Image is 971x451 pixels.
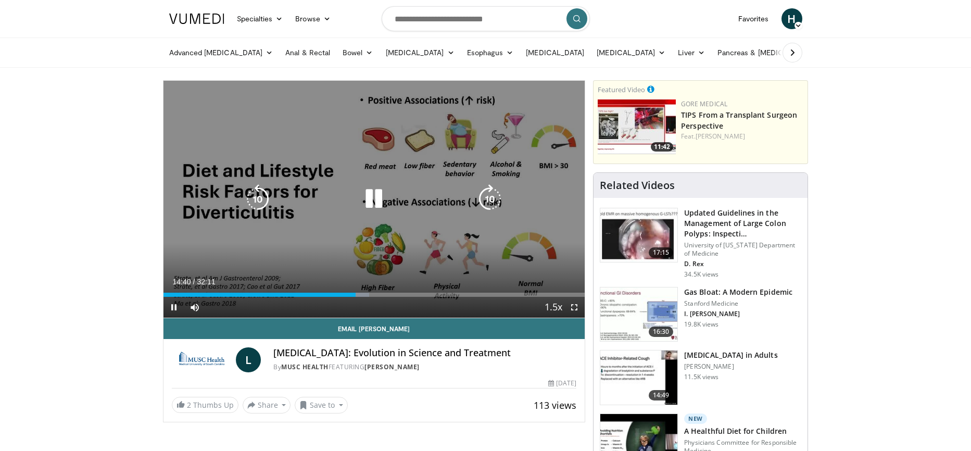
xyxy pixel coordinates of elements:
[600,208,801,279] a: 17:15 Updated Guidelines in the Management of Large Colon Polyps: Inspecti… University of [US_STA...
[380,42,461,63] a: [MEDICAL_DATA]
[184,297,205,318] button: Mute
[187,400,191,410] span: 2
[534,399,576,411] span: 113 views
[600,287,801,342] a: 16:30 Gas Bloat: A Modern Epidemic Stanford Medicine I. [PERSON_NAME] 19.8K views
[598,85,645,94] small: Featured Video
[163,318,585,339] a: Email [PERSON_NAME]
[600,208,677,262] img: dfcfcb0d-b871-4e1a-9f0c-9f64970f7dd8.150x105_q85_crop-smart_upscale.jpg
[781,8,802,29] a: H
[197,278,215,286] span: 32:11
[684,320,718,329] p: 19.8K views
[382,6,590,31] input: Search topics, interventions
[163,293,585,297] div: Progress Bar
[172,397,238,413] a: 2 Thumbs Up
[649,247,674,258] span: 17:15
[231,8,289,29] a: Specialties
[684,299,792,308] p: Stanford Medicine
[684,241,801,258] p: University of [US_STATE] Department of Medicine
[600,350,801,405] a: 14:49 [MEDICAL_DATA] in Adults [PERSON_NAME] 11.5K views
[236,347,261,372] a: L
[243,397,291,414] button: Share
[711,42,833,63] a: Pancreas & [MEDICAL_DATA]
[684,287,792,297] h3: Gas Bloat: A Modern Epidemic
[461,42,520,63] a: Esophagus
[600,350,677,405] img: 11950cd4-d248-4755-8b98-ec337be04c84.150x105_q85_crop-smart_upscale.jpg
[651,142,673,152] span: 11:42
[172,347,232,372] img: MUSC Health
[295,397,348,414] button: Save to
[520,42,590,63] a: [MEDICAL_DATA]
[684,270,718,279] p: 34.5K views
[696,132,745,141] a: [PERSON_NAME]
[543,297,564,318] button: Playback Rate
[289,8,337,29] a: Browse
[598,99,676,154] img: 4003d3dc-4d84-4588-a4af-bb6b84f49ae6.150x105_q85_crop-smart_upscale.jpg
[684,362,777,371] p: [PERSON_NAME]
[548,379,576,388] div: [DATE]
[279,42,336,63] a: Anal & Rectal
[564,297,585,318] button: Fullscreen
[649,390,674,400] span: 14:49
[681,99,727,108] a: Gore Medical
[684,208,801,239] h3: Updated Guidelines in the Management of Large Colon Polyps: Inspecti…
[684,373,718,381] p: 11.5K views
[684,310,792,318] p: I. [PERSON_NAME]
[169,14,224,24] img: VuMedi Logo
[273,347,576,359] h4: [MEDICAL_DATA]: Evolution in Science and Treatment
[364,362,420,371] a: [PERSON_NAME]
[163,42,280,63] a: Advanced [MEDICAL_DATA]
[598,99,676,154] a: 11:42
[590,42,672,63] a: [MEDICAL_DATA]
[600,287,677,342] img: 480ec31d-e3c1-475b-8289-0a0659db689a.150x105_q85_crop-smart_upscale.jpg
[273,362,576,372] div: By FEATURING
[681,132,803,141] div: Feat.
[163,297,184,318] button: Pause
[173,278,191,286] span: 14:40
[732,8,775,29] a: Favorites
[684,350,777,360] h3: [MEDICAL_DATA] in Adults
[684,260,801,268] p: D. Rex
[281,362,329,371] a: MUSC Health
[684,426,801,436] h3: A Healthful Diet for Children
[163,81,585,318] video-js: Video Player
[684,414,707,424] p: New
[681,110,797,131] a: TIPS From a Transplant Surgeon Perspective
[672,42,711,63] a: Liver
[193,278,195,286] span: /
[649,327,674,337] span: 16:30
[336,42,379,63] a: Bowel
[600,179,675,192] h4: Related Videos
